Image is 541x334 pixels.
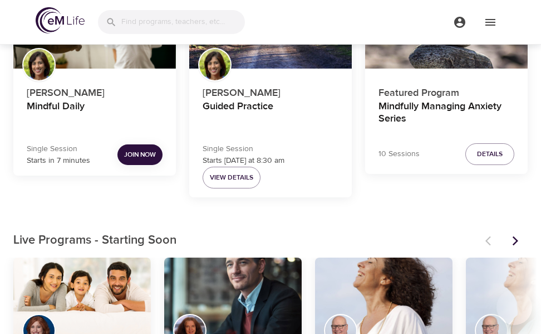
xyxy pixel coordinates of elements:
p: Live Programs - Starting Soon [13,231,479,250]
span: Details [477,148,503,160]
iframe: Button to launch messaging window [496,289,532,325]
span: Join Now [124,149,156,161]
p: Starts [DATE] at 8:30 am [203,155,284,167]
h4: Mindful Daily [27,100,163,127]
button: Join Now [117,144,163,165]
button: Next items [503,229,528,253]
span: View Details [210,172,253,183]
p: Starts in 7 minutes [27,155,90,167]
img: logo [36,7,85,33]
button: Details [465,143,514,165]
p: Featured Program [378,81,514,100]
input: Find programs, teachers, etc... [121,10,245,34]
button: View Details [203,167,260,188]
h4: Mindfully Managing Anxiety Series [378,100,514,127]
button: menu [444,7,475,37]
h4: Guided Practice [203,100,338,127]
button: menu [475,7,505,37]
p: 10 Sessions [378,148,420,160]
p: Single Session [27,143,90,155]
p: Single Session [203,143,284,155]
p: [PERSON_NAME] [27,81,163,100]
p: [PERSON_NAME] [203,81,338,100]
